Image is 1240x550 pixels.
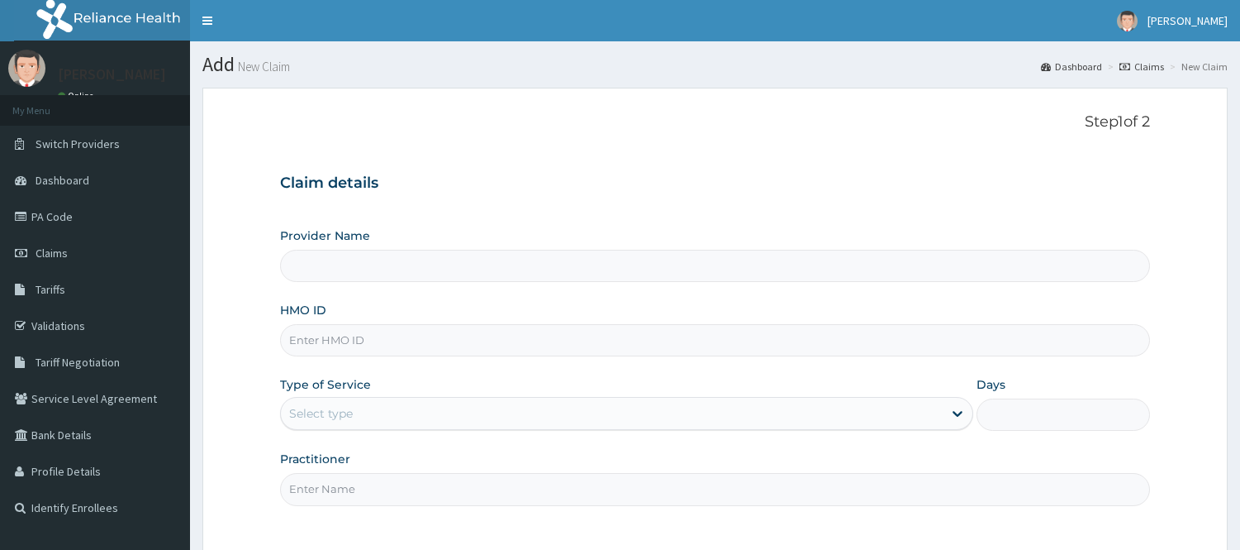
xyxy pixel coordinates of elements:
[1119,60,1164,74] a: Claims
[280,113,1150,132] p: Step 1 of 2
[36,246,68,261] span: Claims
[235,60,290,73] small: New Claim
[8,50,45,87] img: User Image
[289,405,353,422] div: Select type
[1166,60,1228,74] li: New Claim
[280,227,370,244] label: Provider Name
[58,67,166,82] p: [PERSON_NAME]
[280,473,1150,505] input: Enter Name
[36,173,89,188] span: Dashboard
[36,136,120,151] span: Switch Providers
[1117,11,1138,31] img: User Image
[280,451,350,467] label: Practitioner
[280,302,326,318] label: HMO ID
[58,90,97,102] a: Online
[1147,13,1228,28] span: [PERSON_NAME]
[280,376,371,393] label: Type of Service
[280,324,1150,356] input: Enter HMO ID
[1041,60,1102,74] a: Dashboard
[280,175,1150,193] h3: Claim details
[36,355,120,370] span: Tariff Negotiation
[202,54,1228,75] h1: Add
[976,376,1005,393] label: Days
[36,282,65,297] span: Tariffs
